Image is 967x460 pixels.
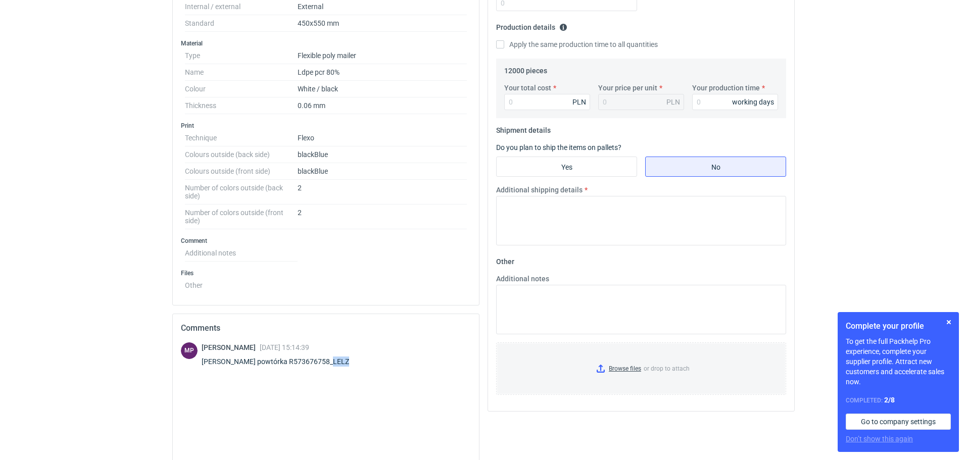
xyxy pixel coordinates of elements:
[846,434,913,444] button: Don’t show this again
[598,83,657,93] label: Your price per unit
[496,39,658,49] label: Apply the same production time to all quantities
[181,39,471,47] h3: Material
[692,94,778,110] input: 0
[260,343,309,351] span: [DATE] 15:14:39
[181,322,471,334] h2: Comments
[504,83,551,93] label: Your total cost
[185,146,298,163] dt: Colours outside (back side)
[504,63,547,75] legend: 12000 pieces
[298,146,467,163] dd: black Blue
[181,342,198,359] div: Michał Palasek
[496,122,551,134] legend: Shipment details
[692,83,760,93] label: Your production time
[202,343,260,351] span: [PERSON_NAME]
[497,343,786,394] label: or drop to attach
[298,64,467,81] dd: Ldpe pcr 80%
[572,97,586,107] div: PLN
[185,130,298,146] dt: Technique
[846,395,951,405] div: Completed:
[846,336,951,387] p: To get the full Packhelp Pro experience, complete your supplier profile. Attract new customers an...
[504,94,590,110] input: 0
[846,414,951,430] a: Go to company settings
[185,15,298,32] dt: Standard
[666,97,680,107] div: PLN
[185,180,298,205] dt: Number of colors outside (back side)
[202,356,361,367] div: [PERSON_NAME] powtórka R573676758_LELZ
[185,47,298,64] dt: Type
[185,277,298,289] dt: Other
[185,163,298,180] dt: Colours outside (front side)
[298,163,467,180] dd: black Blue
[181,269,471,277] h3: Files
[496,143,621,151] label: Do you plan to ship the items on pallets?
[496,253,514,266] legend: Other
[298,15,467,32] dd: 450x550 mm
[181,342,198,359] figcaption: MP
[884,396,895,404] strong: 2 / 8
[496,274,549,284] label: Additional notes
[298,47,467,64] dd: Flexible poly mailer
[298,97,467,114] dd: 0.06 mm
[298,180,467,205] dd: 2
[298,130,467,146] dd: Flexo
[181,237,471,245] h3: Comment
[185,81,298,97] dt: Colour
[496,19,567,31] legend: Production details
[645,157,786,177] label: No
[496,185,583,195] label: Additional shipping details
[298,205,467,229] dd: 2
[185,64,298,81] dt: Name
[732,97,774,107] div: working days
[185,97,298,114] dt: Thickness
[185,245,298,262] dt: Additional notes
[185,205,298,229] dt: Number of colors outside (front side)
[181,122,471,130] h3: Print
[943,316,955,328] button: Skip for now
[298,81,467,97] dd: White / black
[846,320,951,332] h1: Complete your profile
[496,157,637,177] label: Yes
